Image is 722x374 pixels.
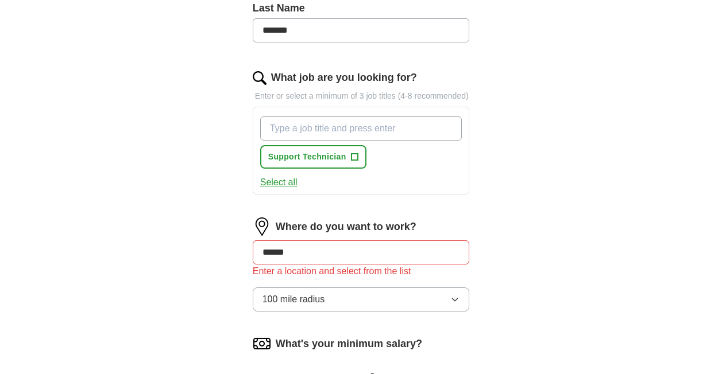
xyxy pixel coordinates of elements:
[276,336,422,352] label: What's your minimum salary?
[253,90,470,102] p: Enter or select a minimum of 3 job titles (4-8 recommended)
[260,116,462,141] input: Type a job title and press enter
[253,287,470,311] button: 100 mile radius
[253,334,271,353] img: salary.png
[260,176,298,189] button: Select all
[253,264,470,278] div: Enter a location and select from the list
[260,145,366,169] button: Support Technician
[271,70,417,85] label: What job are you looking for?
[262,293,325,306] span: 100 mile radius
[268,151,346,163] span: Support Technician
[253,1,470,16] label: Last Name
[253,217,271,236] img: location.png
[253,71,267,85] img: search.png
[276,219,416,235] label: Where do you want to work?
